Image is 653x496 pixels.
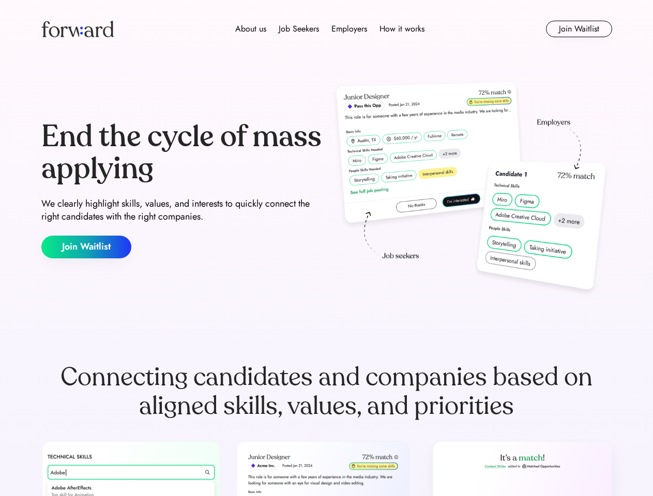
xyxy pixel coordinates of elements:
img: Forward logo [41,21,114,37]
div: Employers [331,23,367,35]
div: About us [235,23,266,35]
button: Join Waitlist [41,236,131,258]
div: Connecting candidates and companies based on aligned skills, values, and priorities [41,363,612,421]
button: Join Waitlist [546,21,612,37]
div: Job Seekers [279,23,319,35]
div: We clearly highlight skills, values, and interests to quickly connect the right candidates with t... [41,197,323,223]
div: How it works [379,23,424,35]
img: hero-image.png [331,79,612,301]
div: End the cycle of mass applying [41,121,323,184]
